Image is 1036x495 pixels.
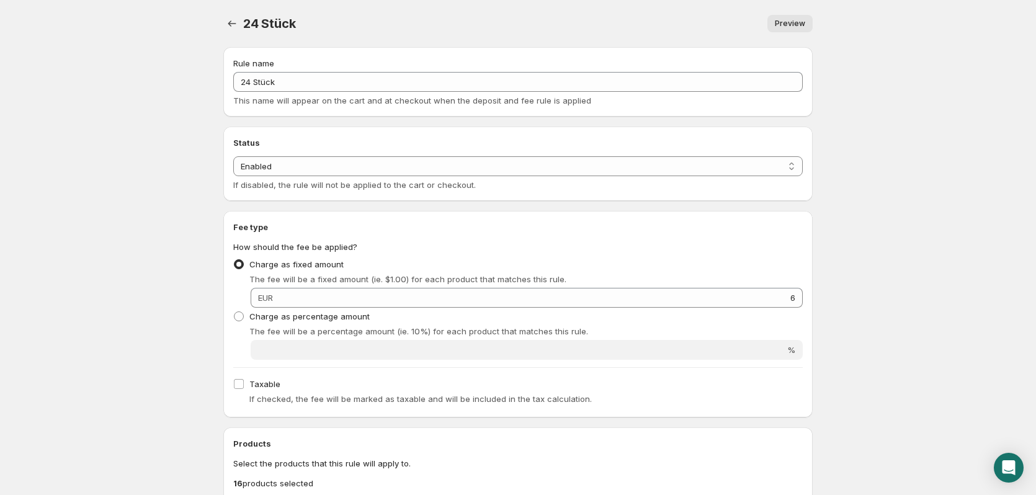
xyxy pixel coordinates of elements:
div: Open Intercom Messenger [994,453,1024,483]
span: Charge as percentage amount [249,311,370,321]
span: The fee will be a fixed amount (ie. $1.00) for each product that matches this rule. [249,274,566,284]
p: The fee will be a percentage amount (ie. 10%) for each product that matches this rule. [249,325,803,337]
p: Select the products that this rule will apply to. [233,457,803,470]
a: Preview [767,15,813,32]
span: % [787,345,795,355]
button: Settings [223,15,241,32]
span: Rule name [233,58,274,68]
span: This name will appear on the cart and at checkout when the deposit and fee rule is applied [233,96,591,105]
h2: Status [233,136,803,149]
span: If checked, the fee will be marked as taxable and will be included in the tax calculation. [249,394,592,404]
span: Taxable [249,379,280,389]
p: products selected [233,477,803,489]
span: How should the fee be applied? [233,242,357,252]
span: Preview [775,19,805,29]
h2: Fee type [233,221,803,233]
span: EUR [258,293,273,303]
span: If disabled, the rule will not be applied to the cart or checkout. [233,180,476,190]
h2: Products [233,437,803,450]
span: 24 Stück [243,16,295,31]
span: Charge as fixed amount [249,259,344,269]
b: 16 [233,478,243,488]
